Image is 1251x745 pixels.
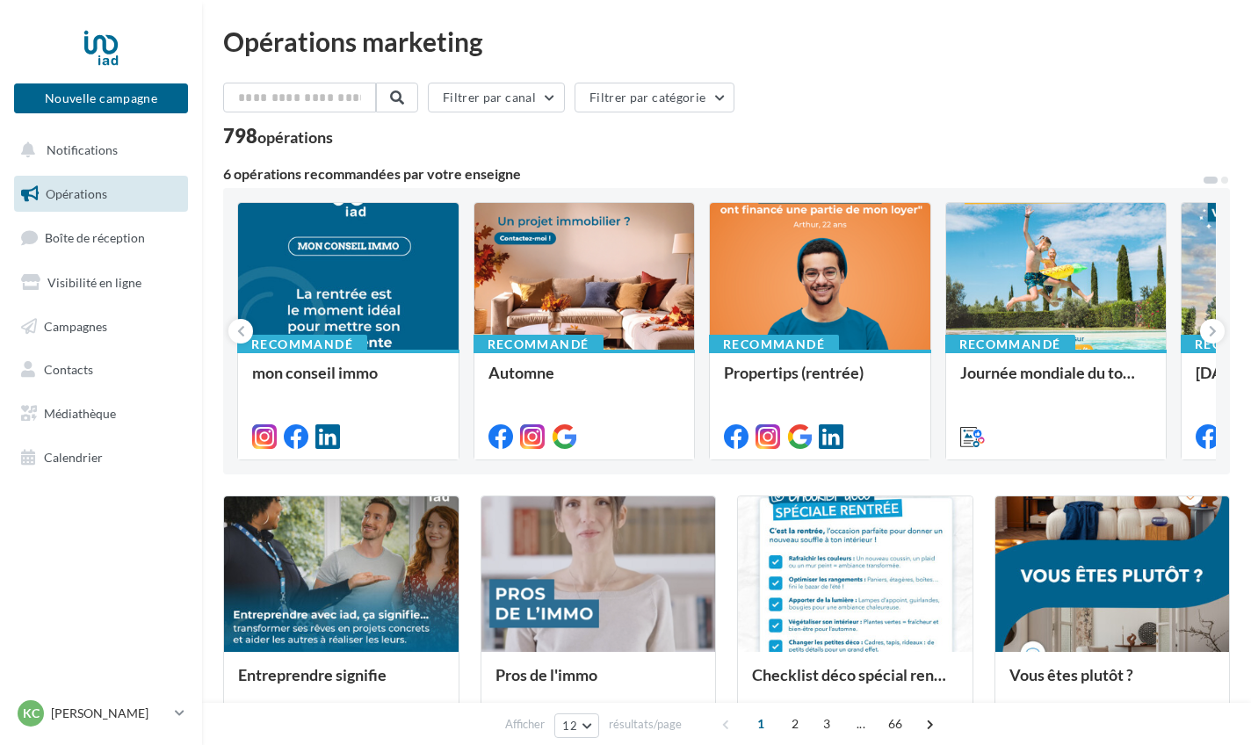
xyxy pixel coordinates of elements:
div: Propertips (rentrée) [724,364,916,399]
a: Médiathèque [11,395,192,432]
span: Opérations [46,186,107,201]
div: Vous êtes plutôt ? [1009,666,1216,701]
a: Opérations [11,176,192,213]
button: 12 [554,713,599,738]
span: Médiathèque [44,406,116,421]
span: 12 [562,719,577,733]
span: KC [23,705,40,722]
span: 2 [781,710,809,738]
span: Afficher [505,716,545,733]
span: ... [847,710,875,738]
div: Recommandé [474,335,604,354]
button: Notifications [11,132,184,169]
span: Calendrier [44,450,103,465]
div: Recommandé [945,335,1075,354]
p: [PERSON_NAME] [51,705,168,722]
a: KC [PERSON_NAME] [14,697,188,730]
a: Visibilité en ligne [11,264,192,301]
span: Contacts [44,362,93,377]
a: Calendrier [11,439,192,476]
div: Entreprendre signifie [238,666,445,701]
span: 3 [813,710,841,738]
div: Checklist déco spécial rentrée [752,666,958,701]
a: Campagnes [11,308,192,345]
span: Visibilité en ligne [47,275,141,290]
span: 1 [747,710,775,738]
button: Nouvelle campagne [14,83,188,113]
div: Recommandé [709,335,839,354]
span: Campagnes [44,318,107,333]
a: Contacts [11,351,192,388]
div: 6 opérations recommandées par votre enseigne [223,167,1202,181]
span: Notifications [47,142,118,157]
span: résultats/page [609,716,682,733]
div: Recommandé [237,335,367,354]
div: Pros de l'immo [495,666,702,701]
div: mon conseil immo [252,364,445,399]
a: Boîte de réception [11,219,192,257]
div: opérations [257,129,333,145]
button: Filtrer par catégorie [575,83,734,112]
div: Automne [488,364,681,399]
div: Opérations marketing [223,28,1230,54]
button: Filtrer par canal [428,83,565,112]
span: Boîte de réception [45,230,145,245]
span: 66 [881,710,910,738]
div: 798 [223,127,333,146]
div: Journée mondiale du tourisme [960,364,1153,399]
